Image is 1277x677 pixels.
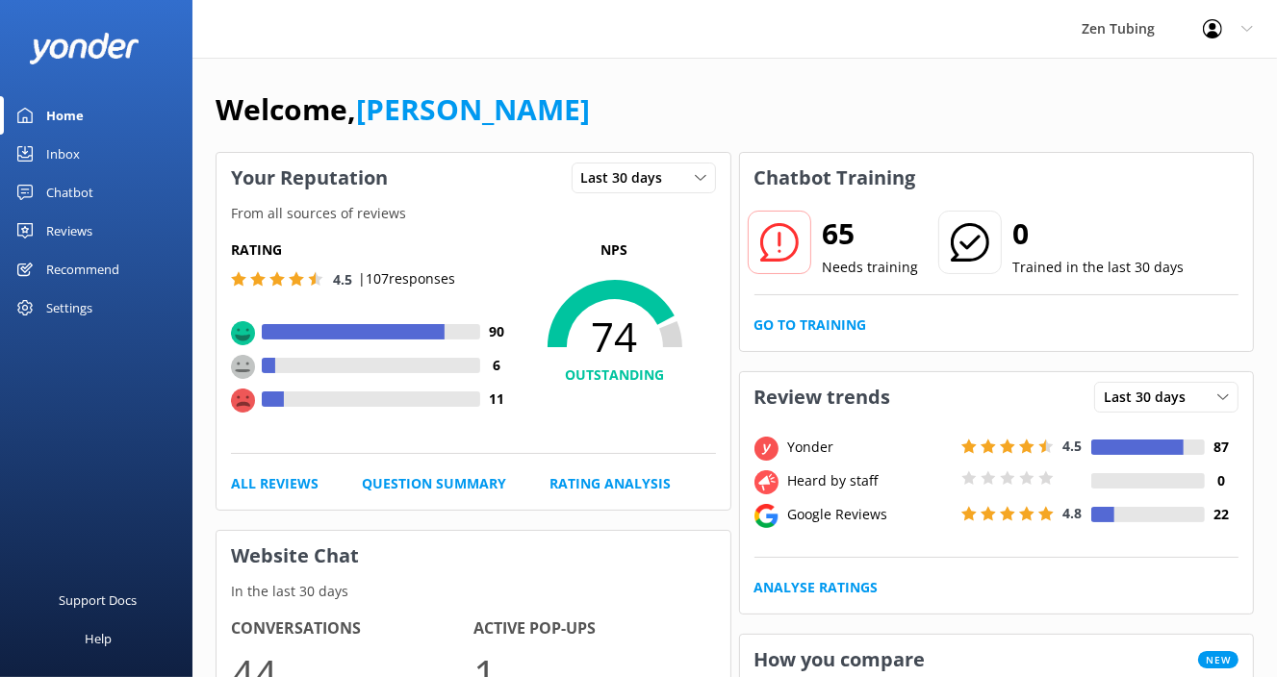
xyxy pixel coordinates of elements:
h3: Chatbot Training [740,153,931,203]
a: Question Summary [362,473,506,494]
div: Google Reviews [783,504,957,525]
h4: 0 [1205,470,1239,491]
h3: Your Reputation [217,153,402,203]
div: Heard by staff [783,470,957,491]
a: Analyse Ratings [754,577,879,598]
a: All Reviews [231,473,319,494]
div: Yonder [783,437,957,458]
span: 4.8 [1063,504,1083,522]
h4: Active Pop-ups [473,616,716,641]
p: Needs training [823,257,919,278]
span: Last 30 days [1104,387,1197,408]
div: Chatbot [46,173,93,212]
span: 74 [514,313,716,361]
h4: OUTSTANDING [514,364,716,386]
div: Support Docs [60,581,138,619]
p: Trained in the last 30 days [1013,257,1185,278]
div: Settings [46,288,92,327]
h4: 22 [1205,504,1239,525]
p: NPS [514,239,716,261]
p: | 107 responses [358,268,455,289]
h2: 0 [1013,211,1185,257]
p: From all sources of reviews [217,203,730,224]
span: 4.5 [333,270,352,288]
h4: Conversations [231,616,473,641]
h4: 87 [1205,437,1239,458]
a: Go to Training [754,314,867,336]
div: Inbox [46,135,80,173]
span: 4.5 [1063,437,1083,455]
span: New [1198,651,1239,668]
img: yonder-white-logo.png [29,33,140,64]
div: Reviews [46,212,92,250]
h4: 6 [480,355,514,376]
h1: Welcome, [216,87,590,133]
p: In the last 30 days [217,581,730,602]
a: [PERSON_NAME] [356,89,590,129]
h2: 65 [823,211,919,257]
div: Home [46,96,84,135]
div: Recommend [46,250,119,288]
h5: Rating [231,239,514,261]
h3: Website Chat [217,531,730,581]
h3: Review trends [740,372,906,422]
div: Help [85,619,112,658]
a: Rating Analysis [549,473,671,494]
span: Last 30 days [581,167,675,188]
h4: 11 [480,389,514,410]
h4: 90 [480,321,514,342]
